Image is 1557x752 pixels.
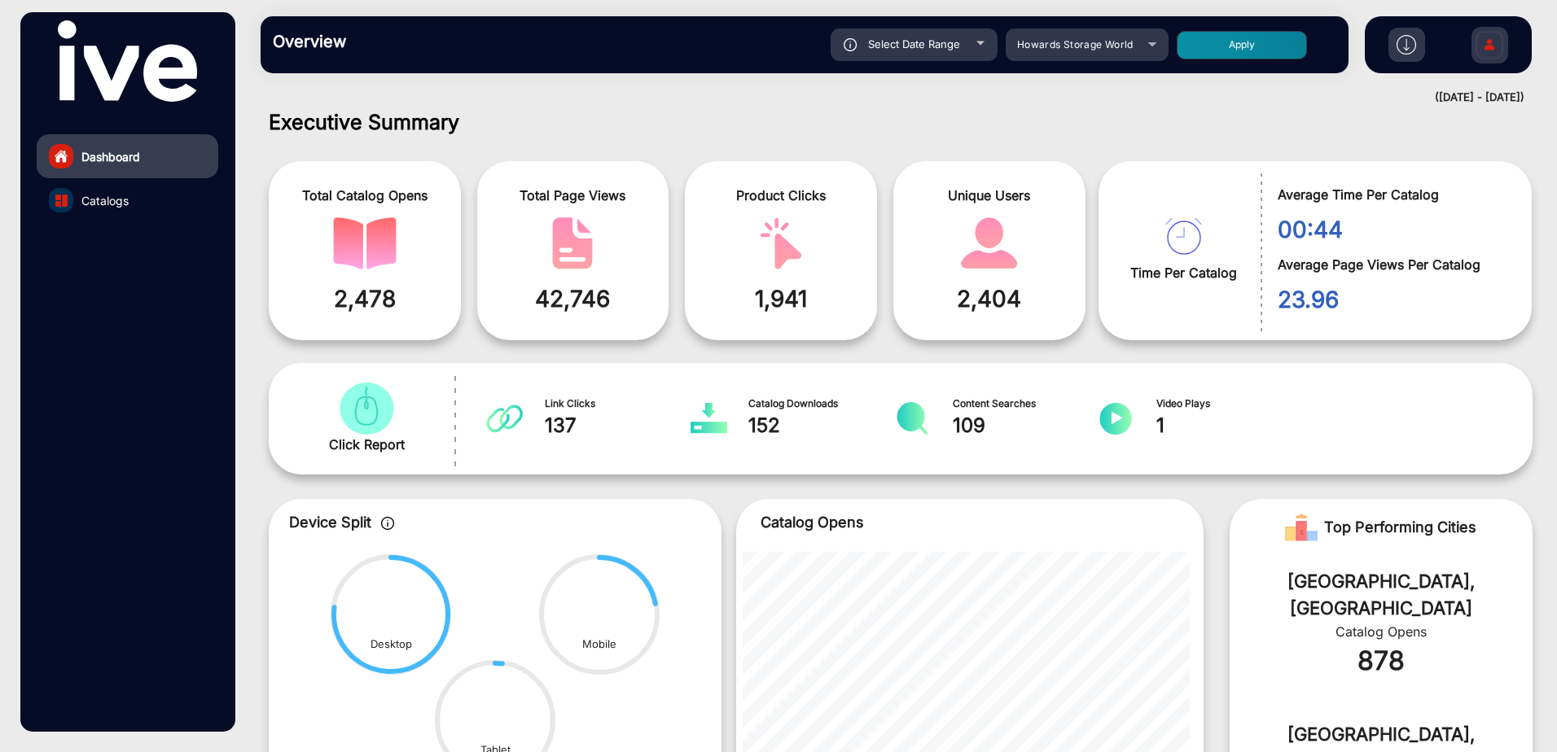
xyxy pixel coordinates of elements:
[761,511,1179,533] p: Catalog Opens
[55,195,68,207] img: catalog
[81,192,129,209] span: Catalogs
[541,217,604,269] img: catalog
[906,282,1073,316] span: 2,404
[868,37,960,50] span: Select Date Range
[1278,282,1507,317] span: 23.96
[1156,411,1303,440] span: 1
[273,32,501,51] h3: Overview
[81,148,140,165] span: Dashboard
[958,217,1021,269] img: catalog
[697,282,865,316] span: 1,941
[381,517,395,530] img: icon
[1278,255,1507,274] span: Average Page Views Per Catalog
[489,282,657,316] span: 42,746
[748,411,895,440] span: 152
[333,217,397,269] img: catalog
[269,110,1533,134] h1: Executive Summary
[953,396,1099,411] span: Content Searches
[1278,212,1507,247] span: 00:44
[329,435,405,454] span: Click Report
[749,217,813,269] img: catalog
[844,38,857,51] img: icon
[289,514,371,531] span: Device Split
[894,402,931,435] img: catalog
[1397,35,1416,55] img: h2download.svg
[281,282,449,316] span: 2,478
[1472,19,1507,76] img: Sign%20Up.svg
[1285,511,1318,544] img: Rank image
[489,186,657,205] span: Total Page Views
[1324,511,1476,544] span: Top Performing Cities
[58,20,196,102] img: vmg-logo
[545,411,691,440] span: 137
[54,149,68,164] img: home
[335,383,398,435] img: catalog
[1254,641,1508,680] div: 878
[1254,622,1508,641] div: Catalog Opens
[1156,396,1303,411] span: Video Plays
[281,186,449,205] span: Total Catalog Opens
[37,134,218,178] a: Dashboard
[1165,218,1202,255] img: catalog
[953,411,1099,440] span: 109
[545,396,691,411] span: Link Clicks
[486,402,523,435] img: catalog
[582,636,616,653] div: Mobile
[1098,402,1134,435] img: catalog
[371,636,412,653] div: Desktop
[1254,568,1508,622] div: [GEOGRAPHIC_DATA], [GEOGRAPHIC_DATA]
[1177,31,1307,59] button: Apply
[697,186,865,205] span: Product Clicks
[1017,38,1134,50] span: Howards Storage World
[37,178,218,222] a: Catalogs
[1278,185,1507,204] span: Average Time Per Catalog
[244,90,1524,106] div: ([DATE] - [DATE])
[748,396,895,411] span: Catalog Downloads
[691,402,727,435] img: catalog
[906,186,1073,205] span: Unique Users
